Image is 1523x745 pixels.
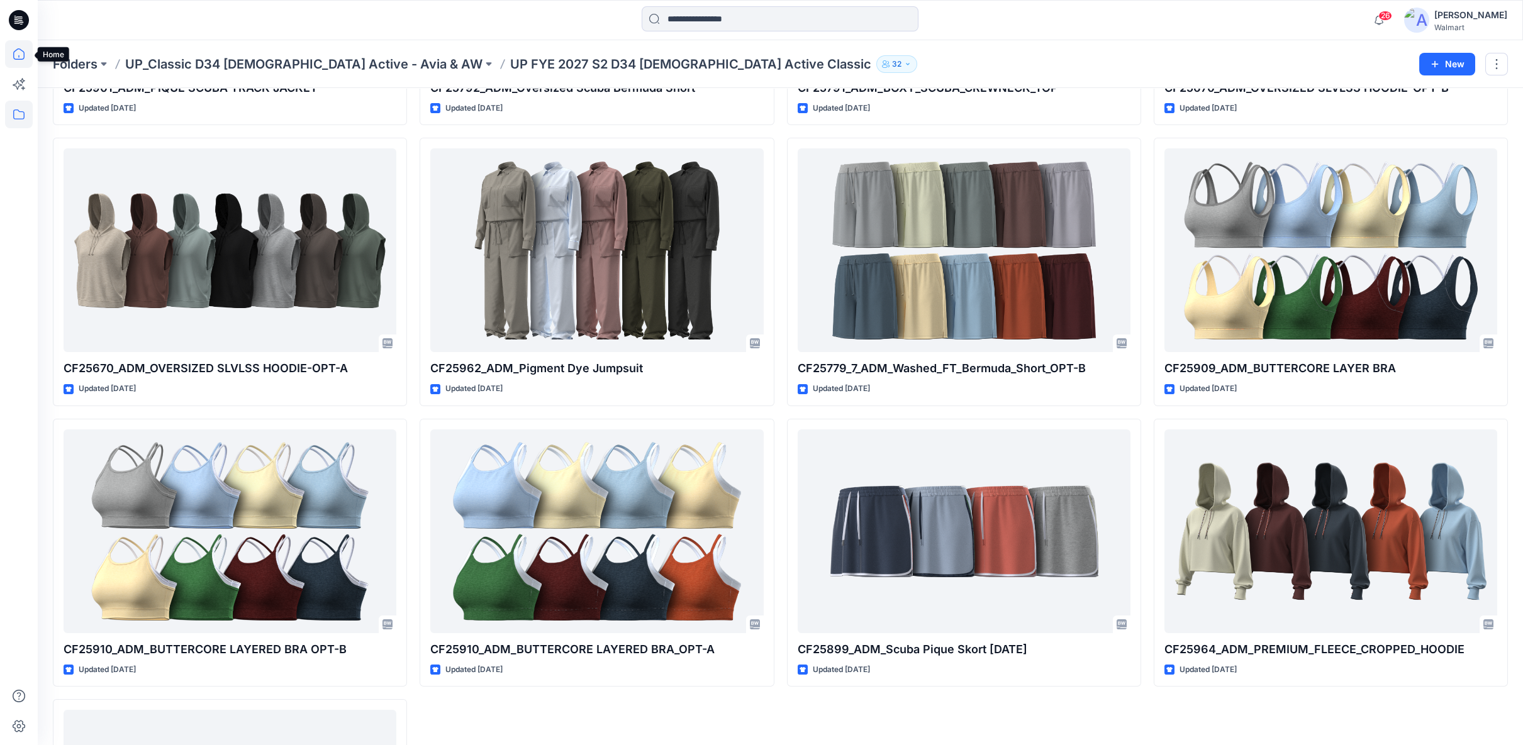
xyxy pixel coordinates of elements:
[64,429,396,633] a: CF25910_ADM_BUTTERCORE LAYERED BRA OPT-B
[53,55,98,73] a: Folders
[445,663,503,676] p: Updated [DATE]
[125,55,483,73] a: UP_Classic D34 [DEMOGRAPHIC_DATA] Active - Avia & AW
[813,663,870,676] p: Updated [DATE]
[79,382,136,395] p: Updated [DATE]
[876,55,917,73] button: 32
[1434,8,1507,23] div: [PERSON_NAME]
[1180,382,1237,395] p: Updated [DATE]
[79,663,136,676] p: Updated [DATE]
[79,102,136,115] p: Updated [DATE]
[64,360,396,377] p: CF25670_ADM_OVERSIZED SLVLSS HOODIE-OPT-A
[1164,360,1497,377] p: CF25909_ADM_BUTTERCORE LAYER BRA
[798,360,1130,377] p: CF25779_7_ADM_Washed_FT_Bermuda_Short_OPT-B
[445,382,503,395] p: Updated [DATE]
[798,429,1130,633] a: CF25899_ADM_Scuba Pique Skort 24JUL25
[1180,102,1237,115] p: Updated [DATE]
[1180,663,1237,676] p: Updated [DATE]
[430,148,763,352] a: CF25962_ADM_Pigment Dye Jumpsuit
[445,102,503,115] p: Updated [DATE]
[64,641,396,658] p: CF25910_ADM_BUTTERCORE LAYERED BRA OPT-B
[1164,429,1497,633] a: CF25964_ADM_PREMIUM_FLEECE_CROPPED_HOODIE
[510,55,871,73] p: UP FYE 2027 S2 D34 [DEMOGRAPHIC_DATA] Active Classic
[1164,641,1497,658] p: CF25964_ADM_PREMIUM_FLEECE_CROPPED_HOODIE
[1434,23,1507,32] div: Walmart
[64,148,396,352] a: CF25670_ADM_OVERSIZED SLVLSS HOODIE-OPT-A
[813,102,870,115] p: Updated [DATE]
[1419,53,1475,75] button: New
[430,360,763,377] p: CF25962_ADM_Pigment Dye Jumpsuit
[1378,11,1392,21] span: 26
[1404,8,1429,33] img: avatar
[798,148,1130,352] a: CF25779_7_ADM_Washed_FT_Bermuda_Short_OPT-B
[430,429,763,633] a: CF25910_ADM_BUTTERCORE LAYERED BRA_OPT-A
[892,57,901,71] p: 32
[813,382,870,395] p: Updated [DATE]
[1164,148,1497,352] a: CF25909_ADM_BUTTERCORE LAYER BRA
[798,641,1130,658] p: CF25899_ADM_Scuba Pique Skort [DATE]
[430,641,763,658] p: CF25910_ADM_BUTTERCORE LAYERED BRA_OPT-A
